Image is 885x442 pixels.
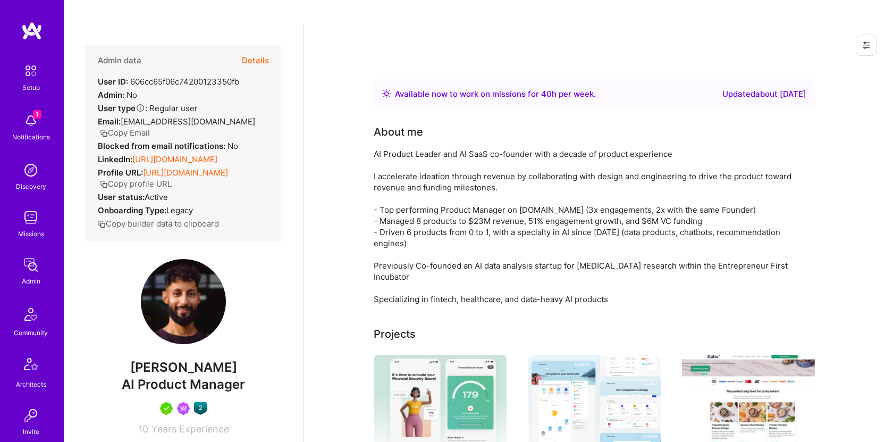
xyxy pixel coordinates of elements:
[151,423,229,435] span: Years Experience
[132,154,217,164] a: [URL][DOMAIN_NAME]
[98,140,238,152] div: No
[100,127,150,138] button: Copy Email
[23,426,39,437] div: Invite
[143,168,228,178] a: [URL][DOMAIN_NAME]
[98,220,106,228] i: icon Copy
[22,276,40,287] div: Admin
[21,21,43,40] img: logo
[22,82,40,93] div: Setup
[138,423,148,435] span: 10
[16,181,46,192] div: Discovery
[242,45,269,76] button: Details
[136,103,145,113] i: Help
[98,116,121,127] strong: Email:
[98,103,147,113] strong: User type :
[177,402,190,415] img: Been on Mission
[374,124,423,140] div: About me
[98,90,124,100] strong: Admin:
[98,77,128,87] strong: User ID:
[18,228,44,239] div: Missions
[98,103,198,114] div: Regular user
[12,131,50,143] div: Notifications
[98,56,141,65] h4: Admin data
[722,88,806,101] div: Updated about [DATE]
[98,218,219,229] button: Copy builder data to clipboard
[20,60,42,82] img: setup
[98,192,145,202] strong: User status:
[160,402,173,415] img: A.Teamer in Residence
[85,360,282,376] span: [PERSON_NAME]
[98,154,132,164] strong: LinkedIn:
[18,353,44,379] img: Architects
[20,160,41,181] img: discovery
[20,254,41,276] img: admin teamwork
[14,327,48,338] div: Community
[98,76,239,87] div: 606cc65f06c74200123350fb
[98,205,166,215] strong: Onboarding Type:
[100,180,108,188] i: icon Copy
[374,148,799,305] div: AI Product Leader and AI SaaS co-founder with a decade of product experience I accelerate ideatio...
[100,178,172,189] button: Copy profile URL
[382,89,391,98] img: Availability
[20,207,41,228] img: teamwork
[541,89,552,99] span: 40
[121,116,255,127] span: [EMAIL_ADDRESS][DOMAIN_NAME]
[395,88,596,101] div: Available now to work on missions for h per week .
[166,205,193,215] span: legacy
[98,168,143,178] strong: Profile URL:
[18,302,44,327] img: Community
[145,192,168,202] span: Active
[33,110,41,119] span: 1
[98,89,137,101] div: No
[122,377,245,392] span: AI Product Manager
[374,326,416,342] div: Projects
[20,405,41,426] img: Invite
[98,141,227,151] strong: Blocked from email notifications:
[16,379,46,390] div: Architects
[20,110,41,131] img: bell
[141,259,226,344] img: User Avatar
[100,129,108,137] i: icon Copy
